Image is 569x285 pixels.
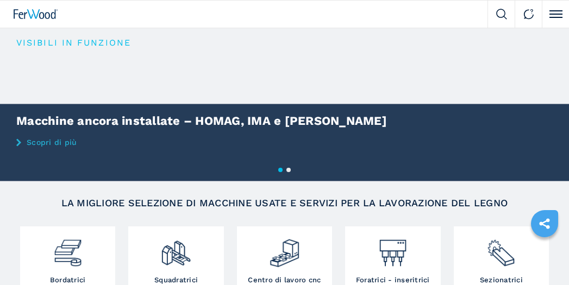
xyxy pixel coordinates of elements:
h3: Foratrici - inseritrici [356,276,430,283]
h2: LA MIGLIORE SELEZIONE DI MACCHINE USATE E SERVIZI PER LA LAVORAZIONE DEL LEGNO [41,198,528,208]
h3: Sezionatrici [480,276,523,283]
img: foratrici_inseritrici_2.png [377,229,409,269]
img: Contact us [523,9,534,20]
h3: Centro di lavoro cnc [248,276,321,283]
h3: Bordatrici [50,276,86,283]
h3: Squadratrici [154,276,198,283]
img: squadratrici_2.png [160,229,192,269]
img: sezionatrici_2.png [485,229,517,269]
button: 2 [286,168,291,172]
button: 1 [278,168,283,172]
img: Ferwood [14,9,58,19]
a: sharethis [531,210,558,237]
img: bordatrici_1.png [52,229,84,269]
img: Search [496,9,507,20]
button: Click to toggle menu [542,1,569,28]
iframe: Chat [523,236,561,277]
img: centro_di_lavoro_cnc_2.png [269,229,301,269]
